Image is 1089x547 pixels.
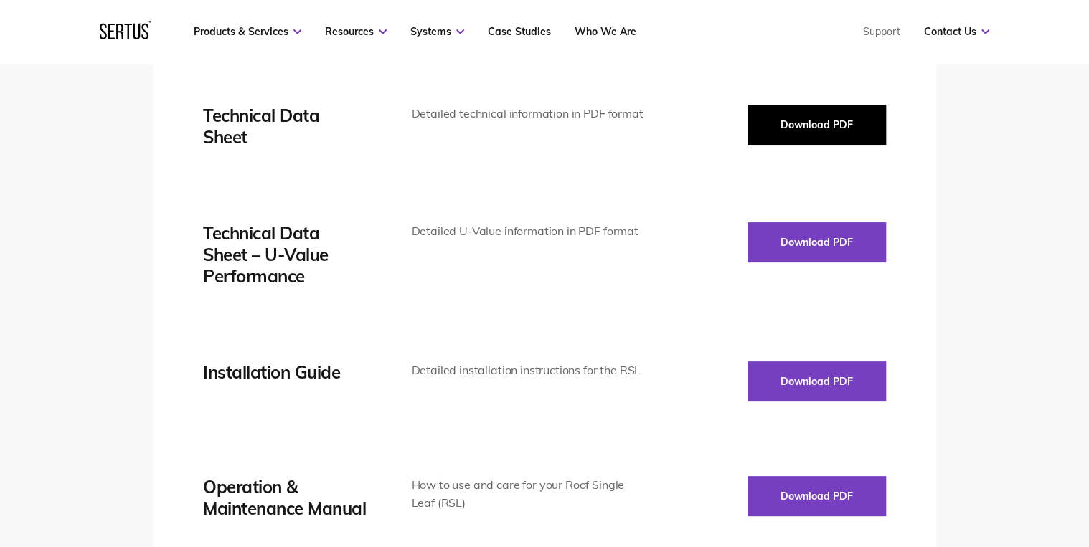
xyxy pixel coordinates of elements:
[748,361,886,401] button: Download PDF
[203,361,368,383] div: Installation Guide
[411,222,649,241] div: Detailed U-Value information in PDF format
[203,222,368,287] div: Technical Data Sheet – U-Value Performance
[924,25,989,38] a: Contact Us
[575,25,636,38] a: Who We Are
[194,25,301,38] a: Products & Services
[203,105,368,148] div: Technical Data Sheet
[488,25,551,38] a: Case Studies
[863,25,900,38] a: Support
[411,105,649,123] div: Detailed technical information in PDF format
[748,222,886,262] button: Download PDF
[325,25,387,38] a: Resources
[831,381,1089,547] iframe: Chat Widget
[203,476,368,519] div: Operation & Maintenance Manual
[411,476,649,513] div: How to use and care for your Roof Single Leaf (RSL)
[411,361,649,380] div: Detailed installation instructions for the RSL
[748,105,886,145] button: Download PDF
[410,25,464,38] a: Systems
[748,476,886,516] button: Download PDF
